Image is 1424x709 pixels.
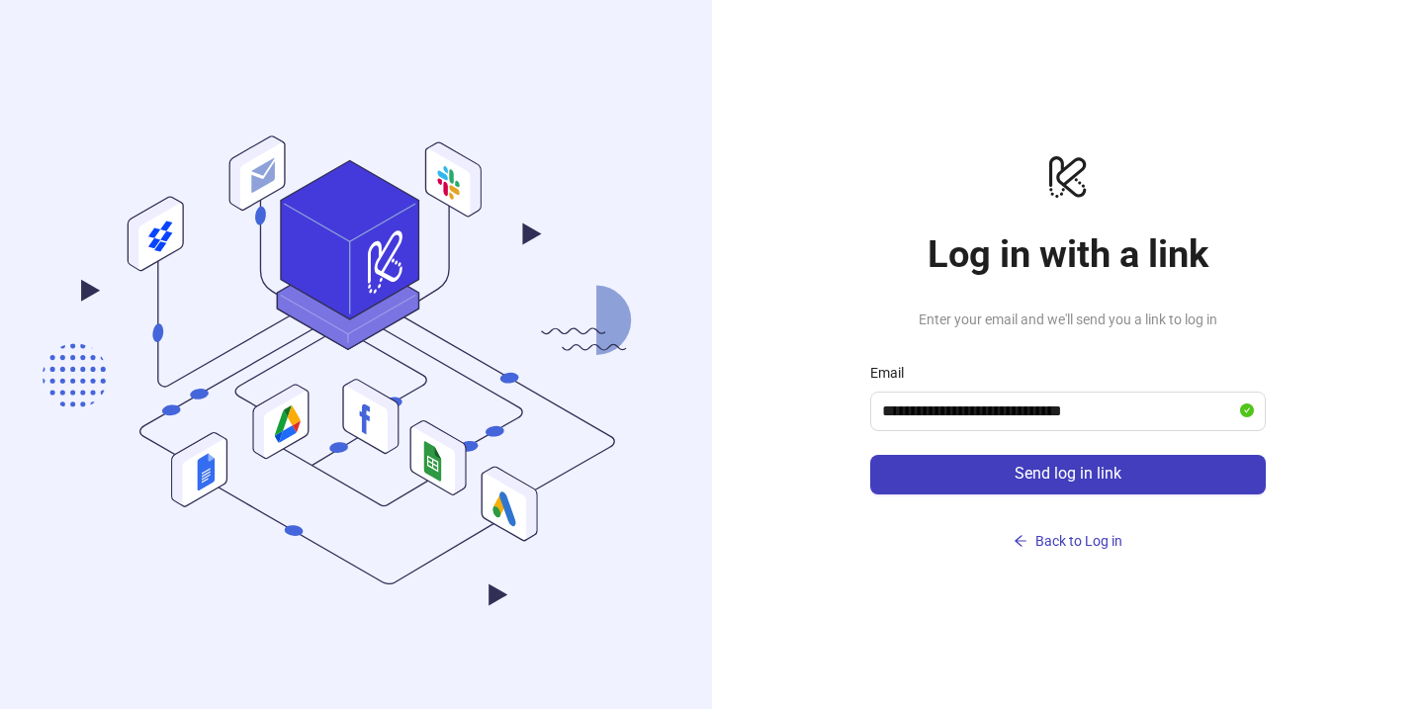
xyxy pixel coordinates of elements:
input: Email [882,399,1236,423]
button: Send log in link [870,455,1266,494]
span: arrow-left [1014,534,1027,548]
span: Enter your email and we'll send you a link to log in [870,309,1266,330]
span: Back to Log in [1035,533,1122,549]
label: Email [870,362,917,384]
a: Back to Log in [870,494,1266,558]
span: Send log in link [1015,465,1121,483]
h1: Log in with a link [870,231,1266,277]
button: Back to Log in [870,526,1266,558]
